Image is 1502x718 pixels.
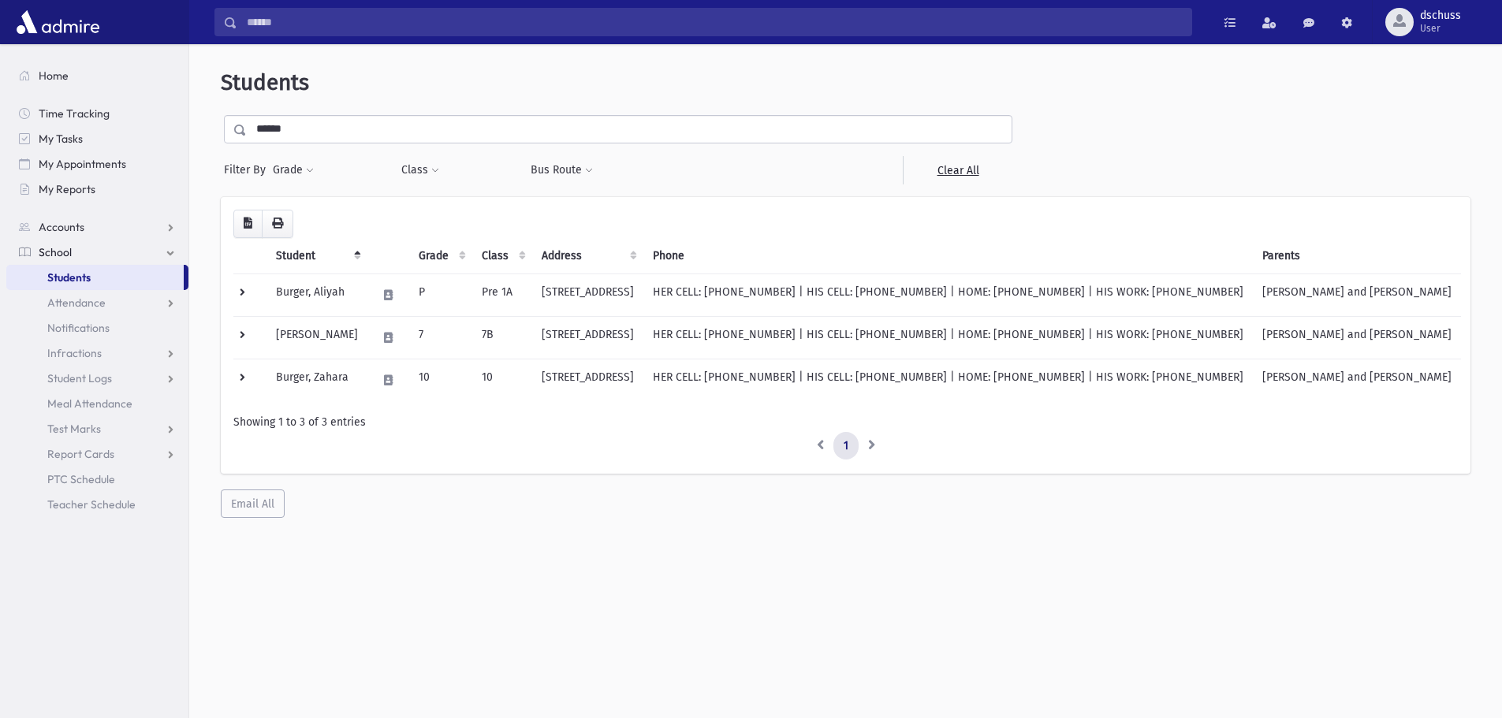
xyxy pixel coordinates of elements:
button: Class [401,156,440,184]
a: Time Tracking [6,101,188,126]
a: Teacher Schedule [6,492,188,517]
span: Students [47,270,91,285]
span: My Appointments [39,157,126,171]
button: CSV [233,210,263,238]
span: Test Marks [47,422,101,436]
th: Grade: activate to sort column ascending [409,238,472,274]
td: 10 [472,359,532,401]
span: dschuss [1420,9,1461,22]
button: Print [262,210,293,238]
span: Students [221,69,309,95]
a: Clear All [903,156,1012,184]
td: 10 [409,359,472,401]
a: My Reports [6,177,188,202]
td: HER CELL: [PHONE_NUMBER] | HIS CELL: [PHONE_NUMBER] | HOME: [PHONE_NUMBER] | HIS WORK: [PHONE_NUM... [643,359,1253,401]
a: Meal Attendance [6,391,188,416]
td: Burger, Zahara [266,359,367,401]
span: Meal Attendance [47,396,132,411]
span: My Tasks [39,132,83,146]
td: [STREET_ADDRESS] [532,273,643,316]
div: Showing 1 to 3 of 3 entries [233,414,1458,430]
td: HER CELL: [PHONE_NUMBER] | HIS CELL: [PHONE_NUMBER] | HOME: [PHONE_NUMBER] | HIS WORK: [PHONE_NUM... [643,273,1253,316]
th: Student: activate to sort column descending [266,238,367,274]
a: Student Logs [6,366,188,391]
td: HER CELL: [PHONE_NUMBER] | HIS CELL: [PHONE_NUMBER] | HOME: [PHONE_NUMBER] | HIS WORK: [PHONE_NUM... [643,316,1253,359]
span: Notifications [47,321,110,335]
button: Email All [221,489,285,518]
button: Bus Route [530,156,594,184]
td: [PERSON_NAME] and [PERSON_NAME] [1253,273,1461,316]
a: Test Marks [6,416,188,441]
span: Report Cards [47,447,114,461]
td: 7 [409,316,472,359]
button: Grade [272,156,315,184]
a: Students [6,265,184,290]
span: School [39,245,72,259]
span: PTC Schedule [47,472,115,486]
th: Class: activate to sort column ascending [472,238,532,274]
td: [PERSON_NAME] [266,316,367,359]
a: Notifications [6,315,188,340]
span: Attendance [47,296,106,310]
a: Report Cards [6,441,188,467]
span: Accounts [39,220,84,234]
td: 7B [472,316,532,359]
span: Time Tracking [39,106,110,121]
span: Home [39,69,69,83]
a: Attendance [6,290,188,315]
th: Phone [643,238,1253,274]
th: Parents [1253,238,1461,274]
td: Pre 1A [472,273,532,316]
a: Home [6,63,188,88]
th: Address: activate to sort column ascending [532,238,643,274]
td: [STREET_ADDRESS] [532,359,643,401]
span: Filter By [224,162,272,178]
a: PTC Schedule [6,467,188,492]
a: Infractions [6,340,188,366]
td: P [409,273,472,316]
td: [PERSON_NAME] and [PERSON_NAME] [1253,359,1461,401]
a: School [6,240,188,265]
span: Teacher Schedule [47,497,136,512]
span: My Reports [39,182,95,196]
td: [PERSON_NAME] and [PERSON_NAME] [1253,316,1461,359]
img: AdmirePro [13,6,103,38]
td: Burger, Aliyah [266,273,367,316]
a: 1 [833,432,859,460]
input: Search [237,8,1191,36]
a: My Tasks [6,126,188,151]
td: [STREET_ADDRESS] [532,316,643,359]
a: My Appointments [6,151,188,177]
span: Infractions [47,346,102,360]
span: User [1420,22,1461,35]
a: Accounts [6,214,188,240]
span: Student Logs [47,371,112,385]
